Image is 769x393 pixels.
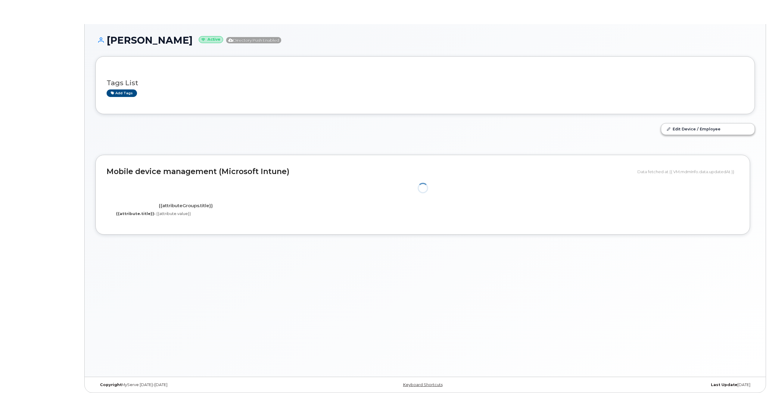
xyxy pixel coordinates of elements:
div: [DATE] [535,382,755,387]
span: {{attribute.value}} [156,211,191,216]
div: Data fetched at {{ VM.mdmInfo.data.updatedAt }} [637,166,739,177]
a: Keyboard Shortcuts [403,382,443,387]
small: Active [199,36,223,43]
strong: Last Update [711,382,737,387]
h2: Mobile device management (Microsoft Intune) [107,167,633,176]
a: Add tags [107,89,137,97]
div: MyServe [DATE]–[DATE] [95,382,315,387]
span: Directory Push Enabled [226,37,281,43]
a: Edit Device / Employee [661,123,755,134]
h3: Tags List [107,79,744,87]
h4: {{attributeGroups.title}} [111,203,260,208]
label: {{attribute.title}}: [116,211,155,217]
strong: Copyright [100,382,122,387]
h1: [PERSON_NAME] [95,35,755,45]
